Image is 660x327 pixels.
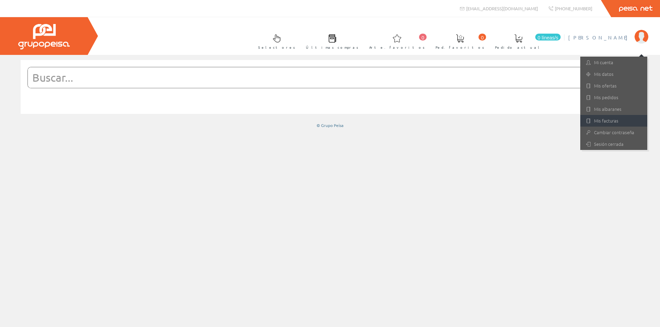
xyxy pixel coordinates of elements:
[580,127,647,138] a: Cambiar contraseña
[466,5,538,11] font: [EMAIL_ADDRESS][DOMAIN_NAME]
[580,103,647,115] a: Mis albaranes
[594,141,624,147] font: Sesión cerrada
[251,28,299,54] a: Selectores
[594,59,613,66] font: Mi cuenta
[317,122,343,128] font: © Grupo Peisa
[436,45,484,50] font: Ped. favoritos
[594,94,618,101] font: Mis pedidos
[555,5,592,11] font: [PHONE_NUMBER]
[28,67,615,88] input: Buscar...
[481,35,484,40] font: 0
[421,35,424,40] font: 0
[580,92,647,103] a: Mis pedidos
[258,45,295,50] font: Selectores
[369,45,425,50] font: Arte. favoritos
[594,106,621,112] font: Mis albaranes
[594,71,614,77] font: Mis datos
[580,68,647,80] a: Mis datos
[594,117,618,124] font: Mis facturas
[594,129,634,136] font: Cambiar contraseña
[306,45,359,50] font: Últimas compras
[568,34,631,40] font: [PERSON_NAME]
[580,138,647,150] a: Sesión cerrada
[568,28,648,35] a: [PERSON_NAME]
[495,45,542,50] font: Pedido actual
[18,24,70,49] img: Grupo Peisa
[580,57,647,68] a: Mi cuenta
[580,80,647,92] a: Mis ofertas
[594,82,617,89] font: Mis ofertas
[580,115,647,127] a: Mis facturas
[299,28,362,54] a: Últimas compras
[538,35,558,40] font: 0 líneas/s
